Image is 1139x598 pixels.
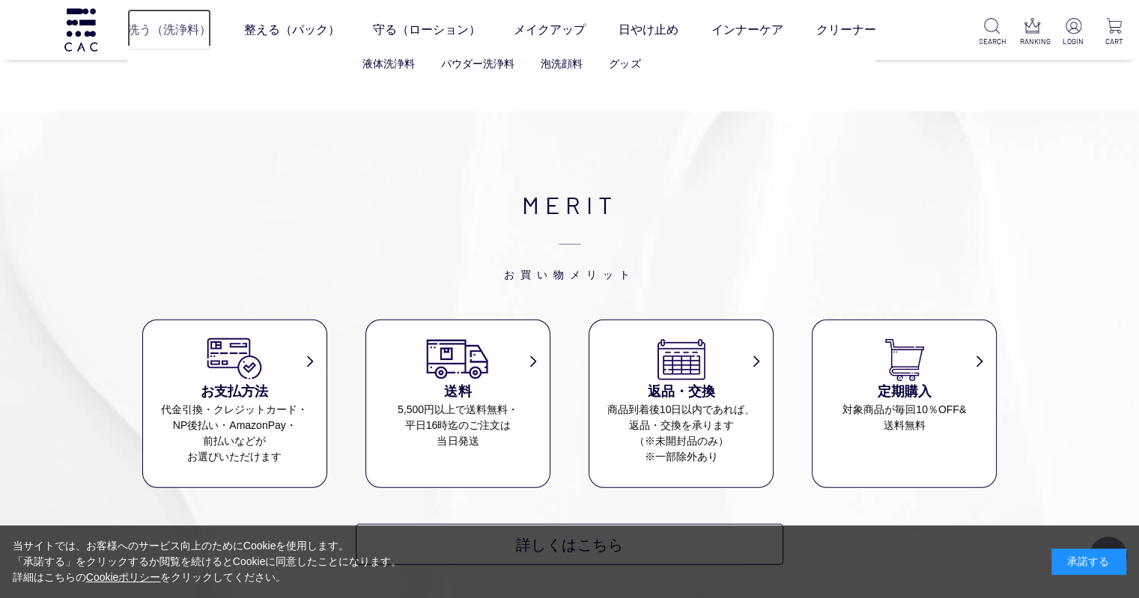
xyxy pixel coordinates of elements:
[13,538,402,585] div: 当サイトでは、お客様へのサービス向上のためにCookieを使用します。 「承諾する」をクリックするか閲覧を続けるとCookieに同意したことになります。 詳細はこちらの をクリックしてください。
[1060,18,1087,47] a: LOGIN
[366,402,549,449] dd: 5,500円以上で送料無料・ 平日16時迄のご注文は 当日発送
[979,36,1005,47] p: SEARCH
[244,9,340,51] a: 整える（パック）
[1101,18,1127,47] a: CART
[373,9,481,51] a: 守る（ローション）
[86,571,161,583] a: Cookieポリシー
[127,9,211,51] a: 洗う（洗浄料）
[589,382,772,402] h3: 返品・交換
[143,382,326,402] h3: お支払方法
[813,382,995,402] h3: 定期購入
[514,9,586,51] a: メイクアップ
[979,18,1005,47] a: SEARCH
[541,58,583,70] a: 泡洗顔料
[816,9,876,51] a: クリーナー
[589,402,772,465] dd: 商品到着後10日以内であれば、 返品・交換を承ります （※未開封品のみ） ※一部除外あり
[1101,36,1127,47] p: CART
[143,402,326,465] dd: 代金引換・クレジットカード・ NP後払い・AmazonPay・ 前払いなどが お選びいただけます
[589,335,772,465] a: 返品・交換 商品到着後10日以内であれば、返品・交換を承ります（※未開封品のみ）※一部除外あり
[143,335,326,465] a: お支払方法 代金引換・クレジットカード・NP後払い・AmazonPay・前払いなどがお選びいただけます
[619,9,678,51] a: 日やけ止め
[142,186,997,282] h2: MERIT
[609,58,640,70] a: グッズ
[142,222,997,282] span: お買い物メリット
[711,9,783,51] a: インナーケア
[441,58,514,70] a: パウダー洗浄料
[813,402,995,433] dd: 対象商品が毎回10％OFF& 送料無料
[1020,36,1046,47] p: RANKING
[1020,18,1046,47] a: RANKING
[356,524,783,565] a: 詳しくはこちら
[813,335,995,433] a: 定期購入 対象商品が毎回10％OFF&送料無料
[366,382,549,402] h3: 送料
[1060,36,1087,47] p: LOGIN
[362,58,415,70] a: 液体洗浄料
[1051,549,1126,575] div: 承諾する
[62,8,100,51] img: logo
[366,335,549,449] a: 送料 5,500円以上で送料無料・平日16時迄のご注文は当日発送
